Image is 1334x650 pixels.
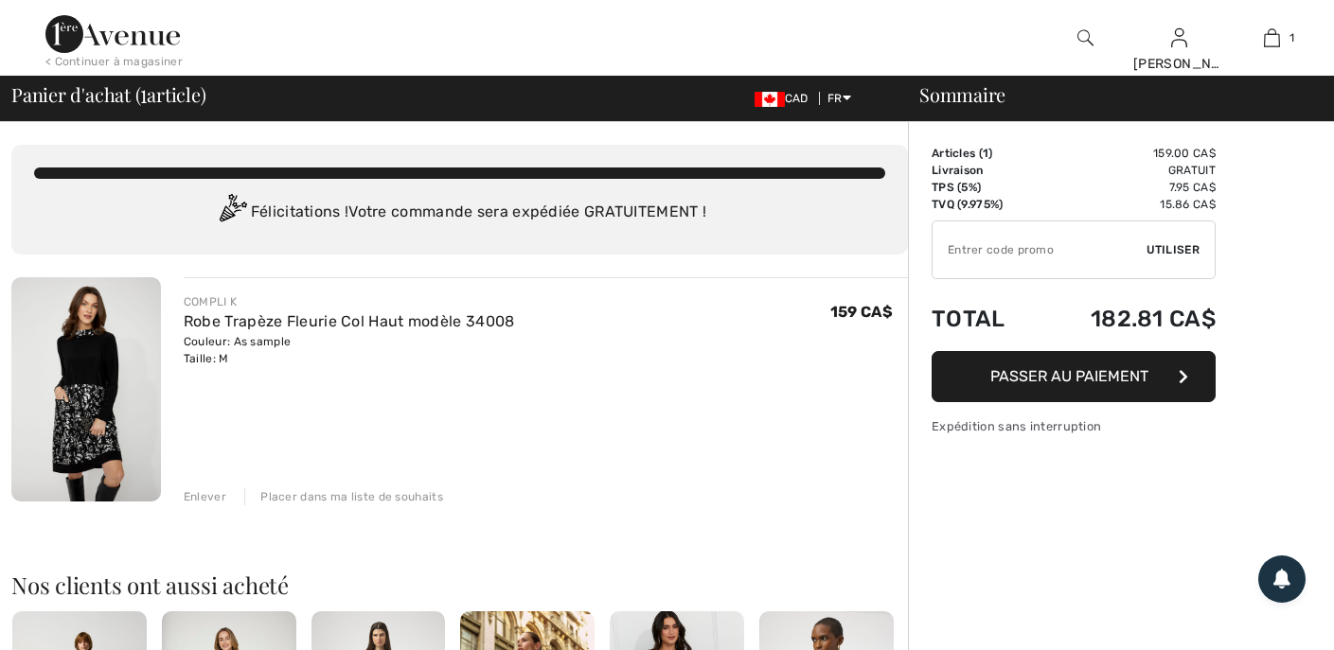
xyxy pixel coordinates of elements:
span: 1 [983,147,988,160]
div: Enlever [184,488,226,505]
img: Canadian Dollar [755,92,785,107]
h2: Nos clients ont aussi acheté [11,573,908,596]
td: 159.00 CA$ [1037,145,1216,162]
div: Couleur: As sample Taille: M [184,333,515,367]
span: 1 [1290,29,1294,46]
img: 1ère Avenue [45,15,180,53]
span: Panier d'achat ( article) [11,85,206,104]
button: Passer au paiement [932,351,1216,402]
span: Passer au paiement [990,367,1148,385]
div: Félicitations ! Votre commande sera expédiée GRATUITEMENT ! [34,194,885,232]
img: Robe Trapèze Fleurie Col Haut modèle 34008 [11,277,161,501]
div: Sommaire [897,85,1323,104]
td: 182.81 CA$ [1037,287,1216,351]
td: TPS (5%) [932,179,1037,196]
div: Placer dans ma liste de souhaits [244,488,443,505]
td: Articles ( ) [932,145,1037,162]
td: Total [932,287,1037,351]
td: Livraison [932,162,1037,179]
span: CAD [755,92,816,105]
td: Gratuit [1037,162,1216,179]
a: Robe Trapèze Fleurie Col Haut modèle 34008 [184,312,515,330]
td: 7.95 CA$ [1037,179,1216,196]
span: 159 CA$ [830,303,893,321]
a: Se connecter [1171,28,1187,46]
img: recherche [1077,26,1094,49]
img: Mes infos [1171,26,1187,49]
div: < Continuer à magasiner [45,53,183,70]
input: Code promo [933,221,1147,278]
div: COMPLI K [184,293,515,310]
td: TVQ (9.975%) [932,196,1037,213]
span: 1 [140,80,147,105]
span: Utiliser [1147,241,1200,258]
div: [PERSON_NAME] [1133,54,1225,74]
img: Mon panier [1264,26,1280,49]
span: FR [827,92,851,105]
img: Congratulation2.svg [213,194,251,232]
a: 1 [1226,26,1318,49]
td: 15.86 CA$ [1037,196,1216,213]
div: Expédition sans interruption [932,417,1216,435]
